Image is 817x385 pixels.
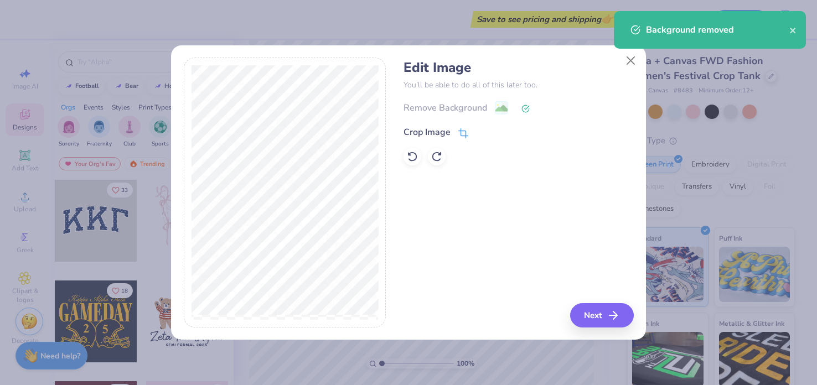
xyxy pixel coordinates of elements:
[404,79,633,91] p: You’ll be able to do all of this later too.
[404,126,451,139] div: Crop Image
[789,23,797,37] button: close
[570,303,634,327] button: Next
[646,23,789,37] div: Background removed
[404,60,633,76] h4: Edit Image
[620,50,642,71] button: Close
